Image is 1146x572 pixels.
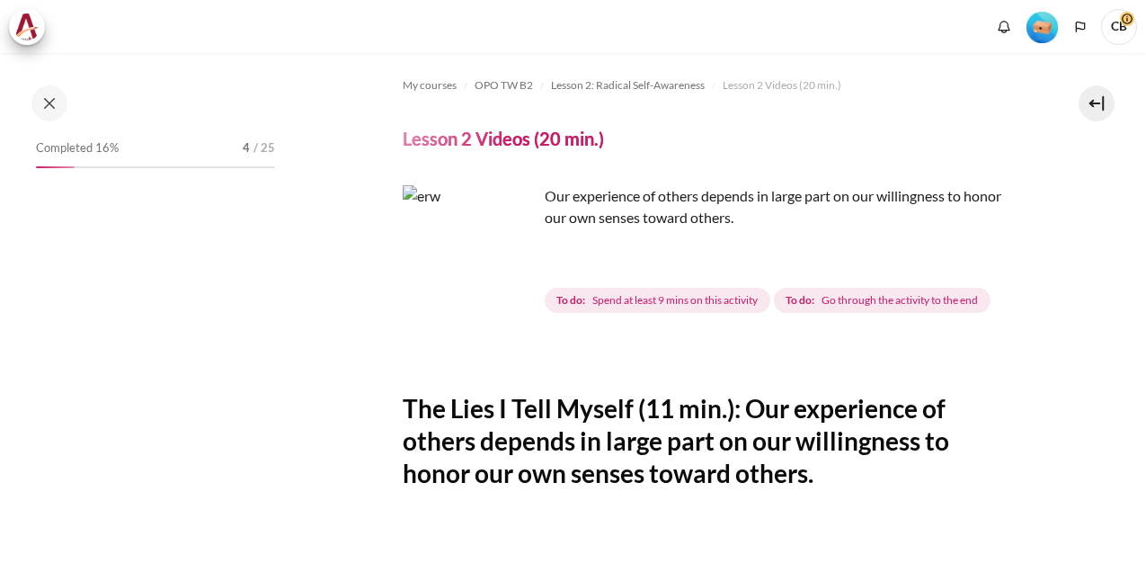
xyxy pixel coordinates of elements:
strong: To do: [786,292,814,308]
a: Lesson 2 Videos (20 min.) [723,75,841,96]
p: Our experience of others depends in large part on our willingness to honor our own senses toward ... [403,185,1018,228]
button: Languages [1067,13,1094,40]
div: Level #1 [1026,10,1058,43]
span: Lesson 2 Videos (20 min.) [723,77,841,94]
img: Architeck [14,13,40,40]
span: Spend at least 9 mins on this activity [592,292,758,308]
a: User menu [1101,9,1137,45]
span: Lesson 2: Radical Self-Awareness [551,77,705,94]
a: Architeck Architeck [9,9,54,45]
span: / 25 [253,139,275,157]
strong: To do: [556,292,585,308]
span: CB [1101,9,1137,45]
div: Show notification window with no new notifications [991,13,1017,40]
div: 16% [36,166,75,168]
a: My courses [403,75,457,96]
span: Completed 16% [36,139,119,157]
a: Lesson 2: Radical Self-Awareness [551,75,705,96]
a: Level #1 [1019,10,1065,43]
span: 4 [243,139,250,157]
a: OPO TW B2 [475,75,533,96]
span: Go through the activity to the end [822,292,978,308]
span: OPO TW B2 [475,77,533,94]
h4: Lesson 2 Videos (20 min.) [403,127,604,150]
h2: The Lies I Tell Myself (11 min.): Our experience of others depends in large part on our willingne... [403,392,1018,490]
nav: Navigation bar [403,71,1018,100]
img: erw [403,185,537,320]
div: Completion requirements for Lesson 2 Videos (20 min.) [545,284,994,317]
span: My courses [403,77,457,94]
img: Level #1 [1026,12,1058,43]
